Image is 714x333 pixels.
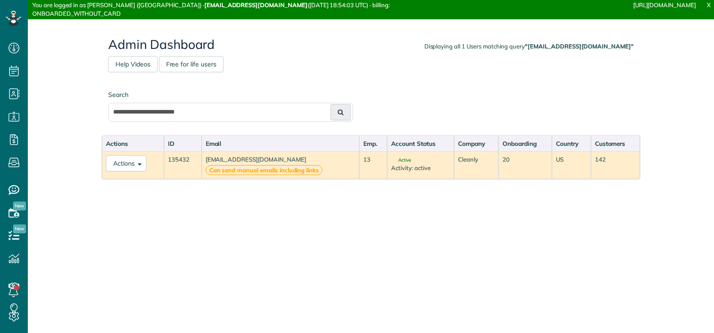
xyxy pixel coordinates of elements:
[202,151,359,179] td: [EMAIL_ADDRESS][DOMAIN_NAME]
[498,151,552,179] td: 20
[168,139,198,148] div: ID
[108,56,158,72] a: Help Videos
[556,139,586,148] div: Country
[363,139,383,148] div: Emp.
[552,151,591,179] td: US
[424,42,634,51] div: Displaying all 1 Users matching query
[13,202,26,210] span: New
[391,164,450,172] div: Activity: active
[206,165,323,175] strong: Can send manual emails including links
[359,151,387,179] td: 13
[633,1,696,9] a: [URL][DOMAIN_NAME]
[391,158,411,162] span: Active
[454,151,498,179] td: Cleanly
[458,139,494,148] div: Company
[106,155,146,171] button: Actions
[206,139,355,148] div: Email
[13,224,26,233] span: New
[164,151,202,179] td: 135432
[108,90,353,99] label: Search
[391,139,450,148] div: Account Status
[591,151,640,179] td: 142
[106,139,160,148] div: Actions
[595,139,636,148] div: Customers
[108,38,634,52] h2: Admin Dashboard
[502,139,548,148] div: Onboarding
[525,43,634,50] strong: "[EMAIL_ADDRESS][DOMAIN_NAME]"
[159,56,224,72] a: Free for life users
[204,1,308,9] strong: [EMAIL_ADDRESS][DOMAIN_NAME]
